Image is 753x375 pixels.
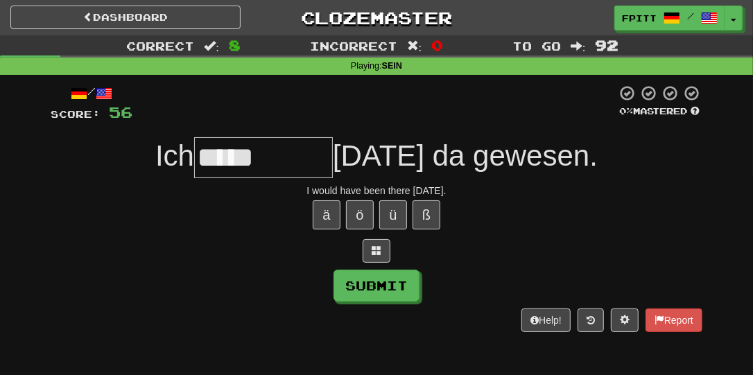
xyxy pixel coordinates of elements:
span: To go [512,39,561,53]
button: Help! [521,308,571,332]
button: Switch sentence to multiple choice alt+p [363,239,390,263]
span: 92 [596,37,619,53]
span: Correct [126,39,194,53]
span: Incorrect [310,39,397,53]
button: Submit [334,270,419,302]
div: I would have been there [DATE]. [51,184,702,198]
span: 0 [431,37,443,53]
span: 0 % [619,105,633,116]
span: 56 [109,103,132,121]
div: Mastered [616,105,702,118]
button: ä [313,200,340,229]
span: : [571,40,586,52]
span: 8 [229,37,241,53]
span: / [687,11,694,21]
strong: SEIN [382,61,402,71]
a: Clozemaster [261,6,492,30]
span: Score: [51,108,101,120]
a: Dashboard [10,6,241,29]
span: : [204,40,219,52]
span: [DATE] da gewesen. [333,139,598,172]
button: ü [379,200,407,229]
div: / [51,85,132,102]
button: ß [413,200,440,229]
a: fpitt / [614,6,725,30]
span: fpitt [622,12,657,24]
span: : [407,40,422,52]
button: ö [346,200,374,229]
button: Round history (alt+y) [578,308,604,332]
button: Report [646,308,702,332]
span: Ich [155,139,194,172]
